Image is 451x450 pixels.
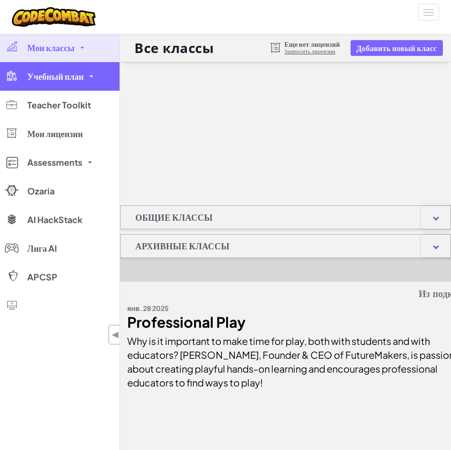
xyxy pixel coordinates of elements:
[27,72,84,81] span: Учебный план
[351,40,442,56] button: Добавить новый класс
[27,215,82,224] span: AI HackStack
[111,328,120,342] span: ◀
[285,48,340,55] a: Запросить лицензии
[134,39,214,57] h1: Все классы
[27,187,55,195] span: Ozaria
[12,7,96,27] img: CodeCombat logo
[27,129,83,138] span: Мои лицензии
[27,244,57,253] span: Лига AI
[285,40,340,48] span: Еще нет лицензий
[27,158,82,167] span: Assessments
[27,43,75,52] span: Мои классы
[121,234,244,258] h1: Архивные классы
[27,101,91,109] span: Teacher Toolkit
[121,205,228,229] h1: Общие классы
